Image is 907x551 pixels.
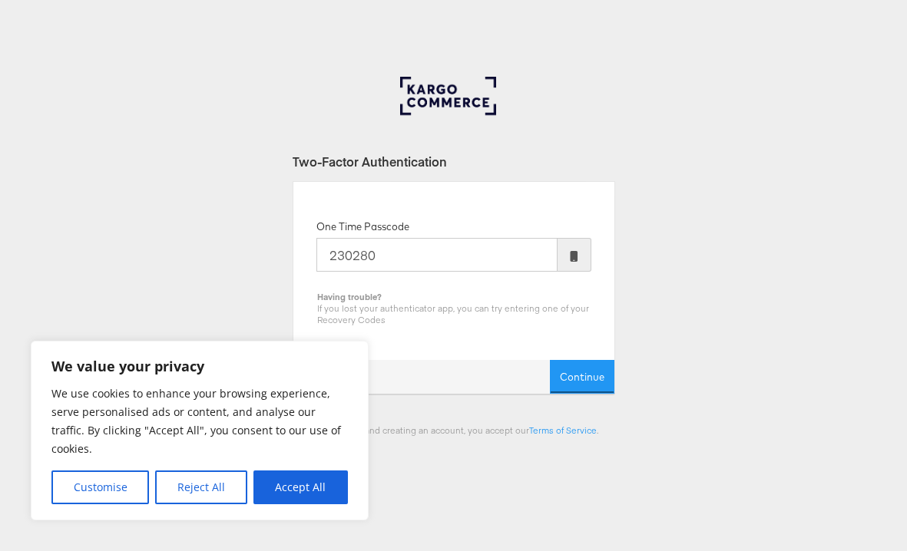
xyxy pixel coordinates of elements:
[293,424,615,436] div: By signing in and creating an account, you accept our .
[31,341,369,520] div: We value your privacy
[550,360,614,394] button: Continue
[316,238,558,272] input: Enter the code
[317,302,589,325] span: If you lost your authenticator app, you can try entering one of your Recovery Codes
[253,470,348,504] button: Accept All
[51,470,149,504] button: Customise
[155,470,247,504] button: Reject All
[51,357,348,375] p: We value your privacy
[317,291,382,302] b: Having trouble?
[529,424,597,436] a: Terms of Service
[316,219,409,234] label: One Time Passcode
[51,384,348,458] p: We use cookies to enhance your browsing experience, serve personalised ads or content, and analys...
[293,153,615,170] div: Two-Factor Authentication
